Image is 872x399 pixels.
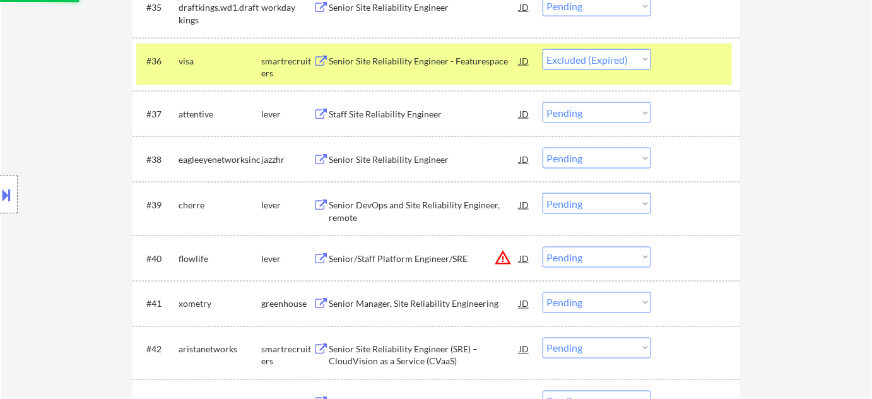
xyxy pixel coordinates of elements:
[179,343,261,356] div: aristanetworks
[518,292,531,315] div: JD
[179,55,261,68] div: visa
[261,1,313,14] div: workday
[518,102,531,125] div: JD
[261,253,313,265] div: lever
[329,253,519,265] div: Senior/Staff Platform Engineer/SRE
[329,199,519,223] div: Senior DevOps and Site Reliability Engineer, remote
[179,1,261,26] div: draftkings.wd1.draftkings
[261,153,313,166] div: jazzhr
[261,343,313,368] div: smartrecruiters
[261,199,313,211] div: lever
[146,343,168,356] div: #42
[146,1,168,14] div: #35
[518,148,531,170] div: JD
[329,298,519,311] div: Senior Manager, Site Reliability Engineering
[261,55,313,80] div: smartrecruiters
[261,298,313,311] div: greenhouse
[518,338,531,360] div: JD
[329,1,519,14] div: Senior Site Reliability Engineer
[329,153,519,166] div: Senior Site Reliability Engineer
[329,108,519,121] div: Staff Site Reliability Engineer
[329,55,519,68] div: Senior Site Reliability Engineer - Featurespace
[494,249,512,266] button: warning_amber
[518,247,531,270] div: JD
[329,343,519,368] div: Senior Site Reliability Engineer (SRE) – CloudVision as a Service (CVaaS)
[146,55,168,68] div: #36
[518,49,531,72] div: JD
[518,193,531,216] div: JD
[261,108,313,121] div: lever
